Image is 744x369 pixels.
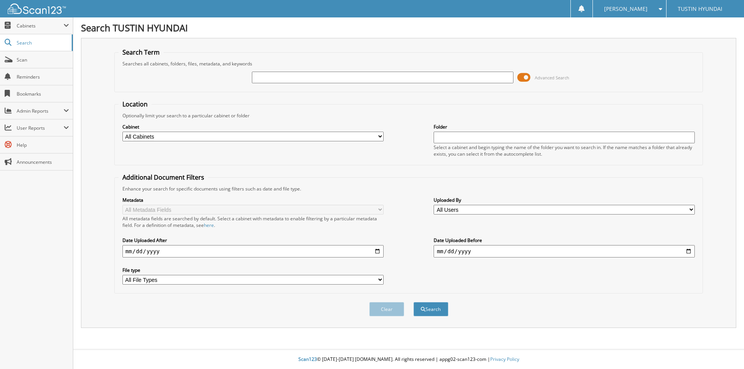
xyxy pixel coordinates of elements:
legend: Additional Document Filters [119,173,208,182]
button: Search [413,302,448,316]
label: File type [122,267,384,273]
label: Date Uploaded After [122,237,384,244]
span: TUSTIN HYUNDAI [678,7,722,11]
span: Scan [17,57,69,63]
label: Uploaded By [434,197,695,203]
div: Optionally limit your search to a particular cabinet or folder [119,112,699,119]
label: Date Uploaded Before [434,237,695,244]
span: Scan123 [298,356,317,362]
div: © [DATE]-[DATE] [DOMAIN_NAME]. All rights reserved | appg02-scan123-com | [73,350,744,369]
span: Admin Reports [17,108,64,114]
span: Help [17,142,69,148]
input: start [122,245,384,257]
span: User Reports [17,125,64,131]
div: All metadata fields are searched by default. Select a cabinet with metadata to enable filtering b... [122,215,384,228]
button: Clear [369,302,404,316]
div: Select a cabinet and begin typing the name of the folder you want to search in. If the name match... [434,144,695,157]
span: Bookmarks [17,91,69,97]
label: Metadata [122,197,384,203]
legend: Search Term [119,48,164,57]
label: Folder [434,124,695,130]
span: Advanced Search [535,75,569,81]
span: Announcements [17,159,69,165]
label: Cabinet [122,124,384,130]
legend: Location [119,100,152,108]
iframe: Chat Widget [705,332,744,369]
input: end [434,245,695,257]
span: Search [17,39,68,46]
span: Reminders [17,74,69,80]
div: Enhance your search for specific documents using filters such as date and file type. [119,185,699,192]
img: scan123-logo-white.svg [8,3,66,14]
div: Searches all cabinets, folders, files, metadata, and keywords [119,60,699,67]
h1: Search TUSTIN HYUNDAI [81,21,736,34]
a: here [204,222,214,228]
span: Cabinets [17,22,64,29]
span: [PERSON_NAME] [604,7,648,11]
a: Privacy Policy [490,356,519,362]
